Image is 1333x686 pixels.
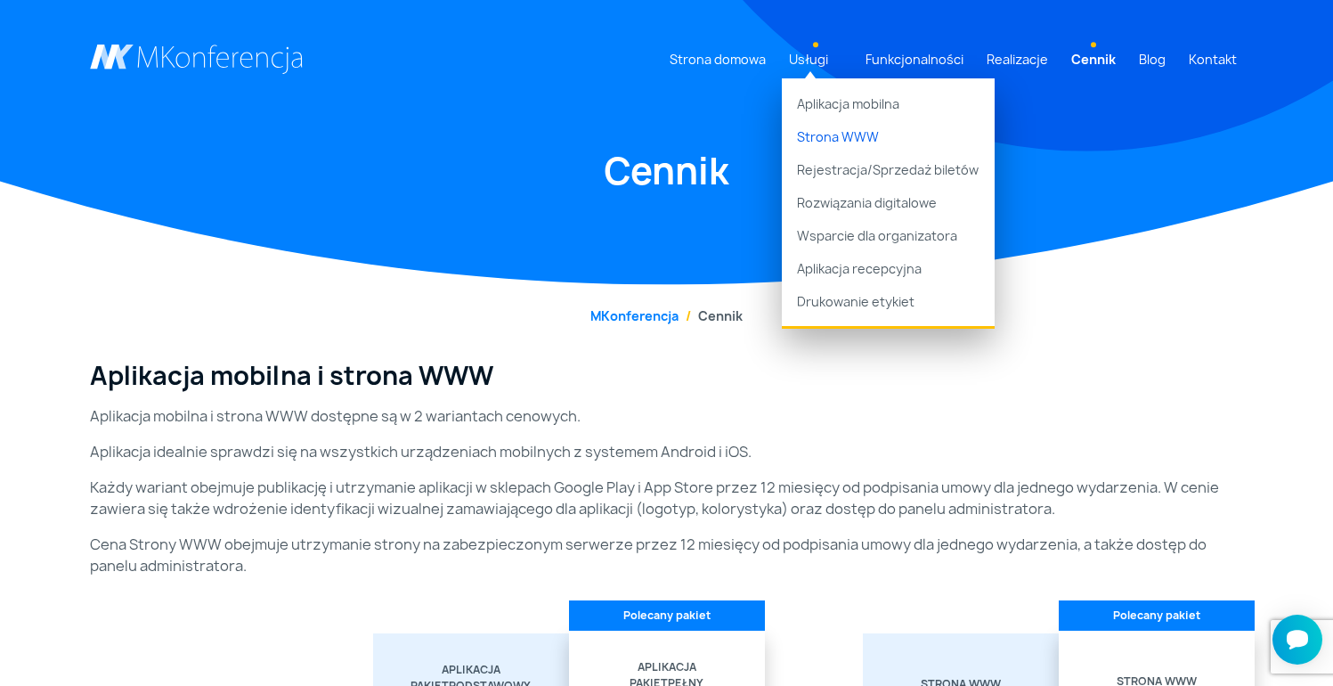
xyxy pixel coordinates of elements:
[1064,43,1123,76] a: Cennik
[90,534,1244,576] p: Cena Strony WWW obejmuje utrzymanie strony na zabezpieczonym serwerze przez 12 miesięcy od podpis...
[858,43,971,76] a: Funkcjonalności
[979,43,1055,76] a: Realizacje
[782,43,835,76] a: Usługi
[782,219,995,252] a: Wsparcie dla organizatora
[1132,43,1173,76] a: Blog
[90,306,1244,325] nav: breadcrumb
[384,662,558,678] div: Aplikacja
[782,153,995,186] a: Rejestracja/Sprzedaż biletów
[90,441,1244,462] p: Aplikacja idealnie sprawdzi się na wszystkich urządzeniach mobilnych z systemem Android i iOS.
[782,78,995,120] a: Aplikacja mobilna
[782,252,995,285] a: Aplikacja recepcyjna
[782,186,995,219] a: Rozwiązania digitalowe
[782,285,995,327] a: Drukowanie etykiet
[90,361,1244,391] h3: Aplikacja mobilna i strona WWW
[679,306,743,325] li: Cennik
[1182,43,1244,76] a: Kontakt
[1272,615,1322,665] iframe: Smartsupp widget button
[590,307,679,324] a: MKonferencja
[90,147,1244,195] h1: Cennik
[580,659,754,675] div: Aplikacja
[662,43,773,76] a: Strona domowa
[782,120,995,153] a: Strona WWW
[90,405,1244,427] p: Aplikacja mobilna i strona WWW dostępne są w 2 wariantach cenowych.
[90,477,1244,519] p: Każdy wariant obejmuje publikację i utrzymanie aplikacji w sklepach Google Play i App Store przez...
